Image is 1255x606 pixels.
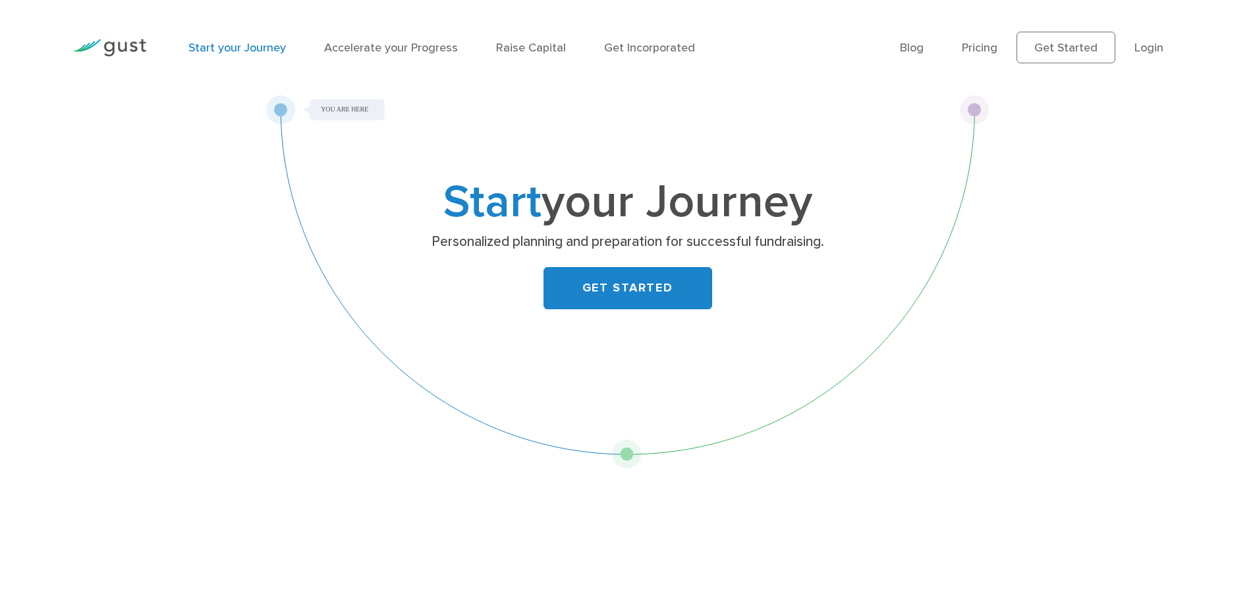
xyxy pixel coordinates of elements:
h1: your Journey [368,181,888,224]
a: Accelerate your Progress [324,41,458,55]
a: Login [1134,41,1163,55]
a: Get Started [1017,32,1115,63]
p: Personalized planning and preparation for successful fundraising. [372,233,883,251]
a: Start your Journey [188,41,286,55]
span: Start [443,174,542,229]
a: Blog [900,41,924,55]
a: Raise Capital [496,41,566,55]
a: Pricing [962,41,997,55]
img: Gust Logo [72,39,146,57]
a: Get Incorporated [604,41,695,55]
a: GET STARTED [544,267,712,309]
